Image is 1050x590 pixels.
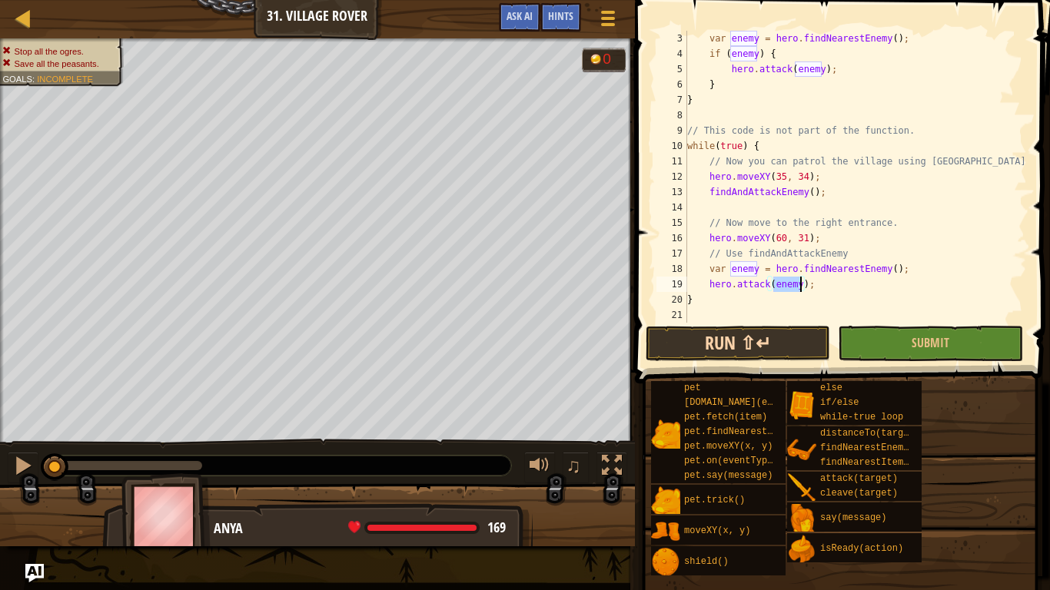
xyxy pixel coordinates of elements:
[820,543,903,554] span: isReady(action)
[121,473,211,559] img: thang_avatar_frame.png
[656,246,687,261] div: 17
[656,261,687,277] div: 18
[656,307,687,323] div: 21
[820,457,914,468] span: findNearestItem()
[656,169,687,184] div: 12
[507,8,533,23] span: Ask AI
[684,441,773,452] span: pet.moveXY(x, y)
[787,473,816,502] img: portrait.png
[787,390,816,419] img: portrait.png
[566,454,581,477] span: ♫
[548,8,573,23] span: Hints
[656,31,687,46] div: 3
[8,452,38,483] button: Ctrl + P: Pause
[656,277,687,292] div: 19
[912,334,949,351] span: Submit
[656,61,687,77] div: 5
[589,3,627,39] button: Show game menu
[2,58,115,70] li: Save all the peasants.
[651,419,680,449] img: portrait.png
[820,397,859,408] span: if/else
[820,412,903,423] span: while-true loop
[656,154,687,169] div: 11
[820,383,842,393] span: else
[820,512,886,523] span: say(message)
[684,495,745,505] span: pet.trick()
[820,428,920,439] span: distanceTo(target)
[25,564,44,582] button: Ask AI
[2,74,32,84] span: Goals
[684,556,729,567] span: shield()
[32,74,37,84] span: :
[656,138,687,154] div: 10
[787,535,816,564] img: portrait.png
[656,292,687,307] div: 20
[656,46,687,61] div: 4
[651,548,680,577] img: portrait.png
[684,426,833,437] span: pet.findNearestByType(type)
[656,200,687,215] div: 14
[787,436,816,465] img: portrait.png
[563,452,589,483] button: ♫
[499,3,540,31] button: Ask AI
[214,519,517,539] div: Anya
[684,383,701,393] span: pet
[646,326,830,361] button: Run ⇧↵
[820,473,898,484] span: attack(target)
[651,517,680,546] img: portrait.png
[656,123,687,138] div: 9
[15,46,84,56] span: Stop all the ogres.
[487,518,506,537] span: 169
[651,486,680,515] img: portrait.png
[656,92,687,108] div: 7
[684,525,750,536] span: moveXY(x, y)
[15,58,99,68] span: Save all the peasants.
[656,184,687,200] div: 13
[348,521,506,535] div: health: 169 / 169
[37,74,93,84] span: Incomplete
[656,77,687,92] div: 6
[820,488,898,499] span: cleave(target)
[656,230,687,246] div: 16
[582,48,626,72] div: Team 'humans' has 0 gold.
[596,452,627,483] button: Toggle fullscreen
[656,108,687,123] div: 8
[820,442,920,453] span: findNearestEnemy()
[603,51,618,66] div: 0
[838,326,1022,361] button: Submit
[787,504,816,533] img: portrait.png
[684,470,773,481] span: pet.say(message)
[684,412,767,423] span: pet.fetch(item)
[2,45,115,58] li: Stop all the ogres.
[524,452,555,483] button: Adjust volume
[684,456,828,466] span: pet.on(eventType, handler)
[656,215,687,230] div: 15
[684,397,795,408] span: [DOMAIN_NAME](enemy)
